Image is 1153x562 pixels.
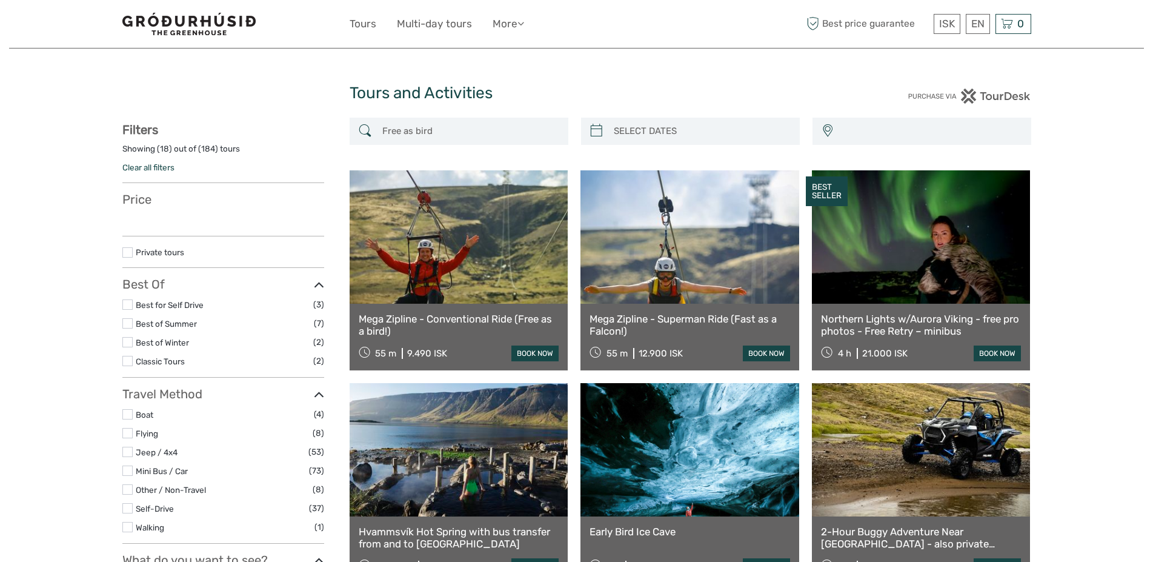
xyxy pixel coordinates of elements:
[136,356,185,366] a: Classic Tours
[590,313,790,338] a: Mega Zipline - Superman Ride (Fast as a Falcon!)
[122,143,324,162] div: Showing ( ) out of ( ) tours
[309,464,324,478] span: (73)
[309,501,324,515] span: (37)
[136,447,178,457] a: Jeep / 4x4
[136,466,188,476] a: Mini Bus / Car
[639,348,683,359] div: 12.900 ISK
[806,176,848,207] div: BEST SELLER
[313,483,324,497] span: (8)
[359,313,559,338] a: Mega Zipline - Conventional Ride (Free as a bird!)
[136,319,197,329] a: Best of Summer
[862,348,908,359] div: 21.000 ISK
[821,526,1022,550] a: 2-Hour Buggy Adventure Near [GEOGRAPHIC_DATA] - also private option
[122,122,158,137] strong: Filters
[743,346,790,361] a: book now
[136,300,204,310] a: Best for Self Drive
[122,192,324,207] h3: Price
[377,121,562,142] input: SEARCH
[136,504,174,513] a: Self-Drive
[314,316,324,330] span: (7)
[122,162,174,172] a: Clear all filters
[122,387,324,401] h3: Travel Method
[201,143,215,155] label: 184
[974,346,1021,361] a: book now
[397,15,472,33] a: Multi-day tours
[493,15,524,33] a: More
[136,429,158,438] a: Flying
[313,426,324,440] span: (8)
[609,121,794,142] input: SELECT DATES
[939,18,955,30] span: ISK
[314,407,324,421] span: (4)
[590,526,790,538] a: Early Bird Ice Cave
[350,15,376,33] a: Tours
[1015,18,1026,30] span: 0
[136,338,189,347] a: Best of Winter
[313,354,324,368] span: (2)
[314,520,324,534] span: (1)
[350,84,804,103] h1: Tours and Activities
[313,335,324,349] span: (2)
[966,14,990,34] div: EN
[838,348,851,359] span: 4 h
[136,523,164,532] a: Walking
[136,247,184,257] a: Private tours
[375,348,396,359] span: 55 m
[606,348,628,359] span: 55 m
[821,313,1022,338] a: Northern Lights w/Aurora Viking - free pro photos - Free Retry – minibus
[313,298,324,312] span: (3)
[160,143,169,155] label: 18
[359,526,559,550] a: Hvammsvík Hot Spring with bus transfer from and to [GEOGRAPHIC_DATA]
[308,445,324,459] span: (53)
[804,14,931,34] span: Best price guarantee
[122,13,256,35] img: 1578-341a38b5-ce05-4595-9f3d-b8aa3718a0b3_logo_small.jpg
[136,410,153,420] a: Boat
[407,348,447,359] div: 9.490 ISK
[511,346,559,361] a: book now
[136,485,206,495] a: Other / Non-Travel
[122,277,324,292] h3: Best Of
[908,89,1031,104] img: PurchaseViaTourDesk.png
